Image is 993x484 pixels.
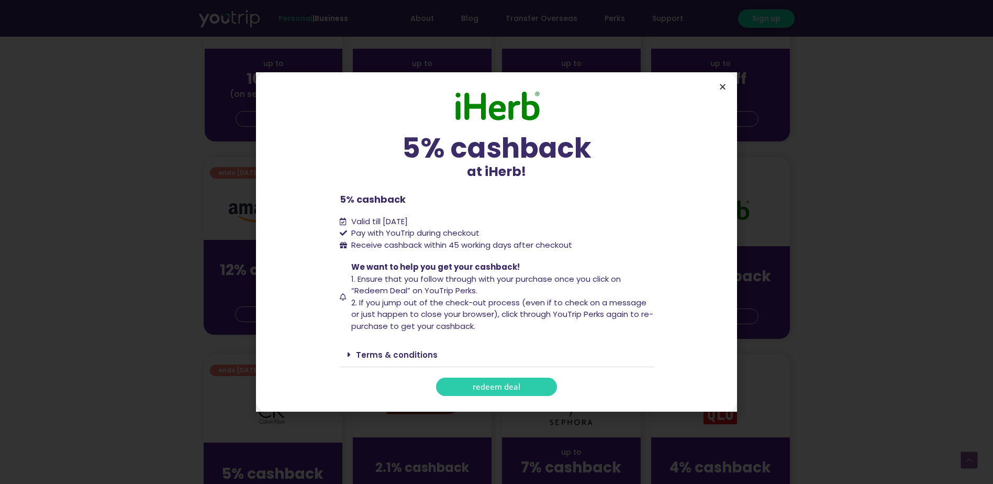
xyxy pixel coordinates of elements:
span: 2. If you jump out of the check-out process (even if to check on a message or just happen to clos... [351,297,653,332]
a: redeem deal [436,378,557,396]
span: 1. Ensure that you follow through with your purchase once you click on “Redeem Deal” on YouTrip P... [351,273,621,296]
span: redeem deal [473,383,520,391]
p: 5% cashback [340,192,654,206]
span: Valid till [DATE] [349,216,408,228]
span: We want to help you get your cashback! [351,261,520,272]
div: 5% cashback [340,134,654,162]
span: Receive cashback within 45 working days after checkout [349,239,572,251]
span: Pay with YouTrip during checkout [349,227,479,239]
div: at iHerb! [340,134,654,182]
a: Close [719,83,727,91]
div: Terms & conditions [340,343,654,367]
a: Terms & conditions [356,349,438,360]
